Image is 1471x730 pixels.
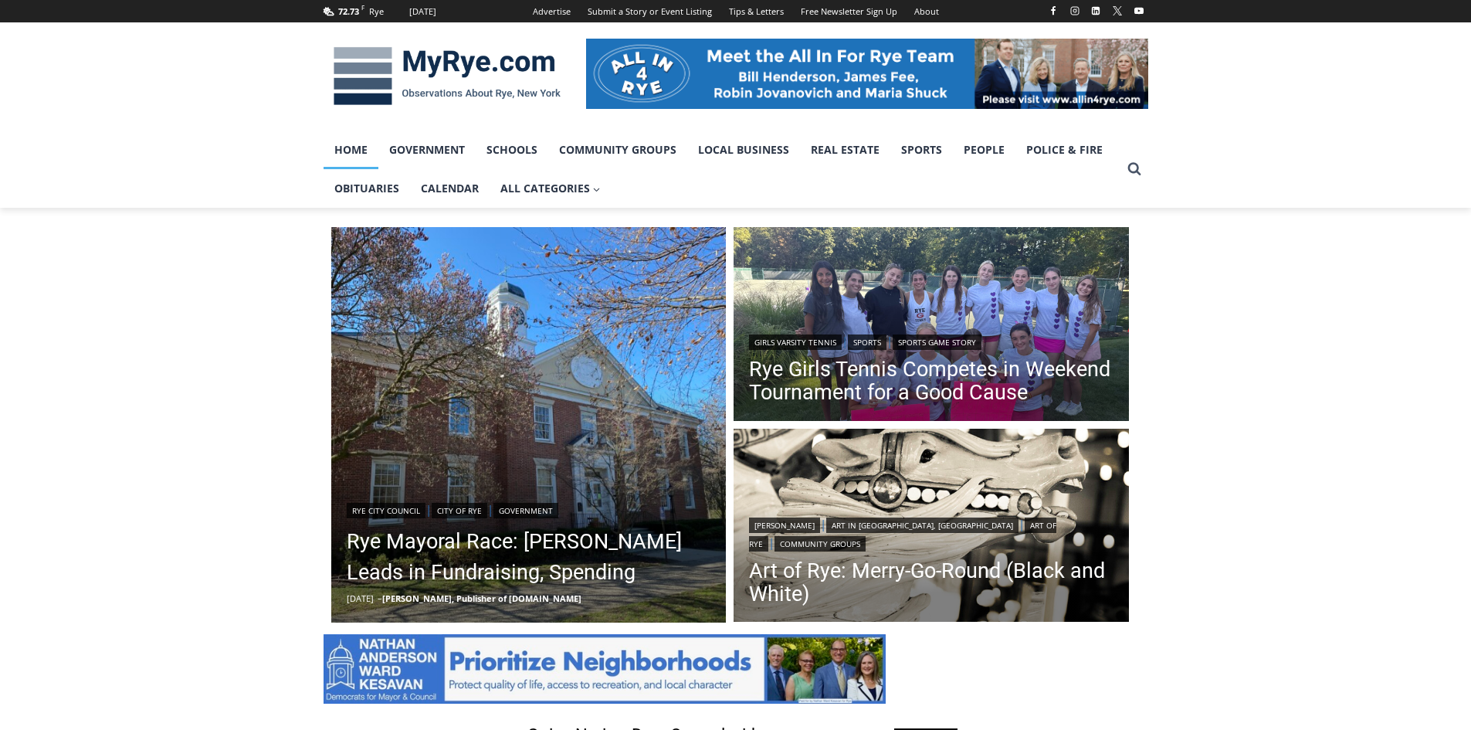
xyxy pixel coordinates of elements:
[331,227,727,623] img: Rye City Hall Rye, NY
[324,36,571,117] img: MyRye.com
[1108,2,1127,20] a: X
[361,3,364,12] span: F
[749,514,1113,552] div: | | |
[749,559,1113,606] a: Art of Rye: Merry-Go-Round (Black and White)
[378,592,382,604] span: –
[893,334,981,350] a: Sports Game Story
[476,131,548,169] a: Schools
[378,131,476,169] a: Government
[347,592,374,604] time: [DATE]
[338,5,359,17] span: 72.73
[826,518,1019,533] a: Art in [GEOGRAPHIC_DATA], [GEOGRAPHIC_DATA]
[749,331,1113,350] div: | |
[687,131,800,169] a: Local Business
[382,592,581,604] a: [PERSON_NAME], Publisher of [DOMAIN_NAME]
[1086,2,1105,20] a: Linkedin
[586,39,1148,108] img: All in for Rye
[347,526,711,588] a: Rye Mayoral Race: [PERSON_NAME] Leads in Fundraising, Spending
[1066,2,1084,20] a: Instagram
[490,169,612,208] a: All Categories
[734,429,1129,626] img: [PHOTO: Merry-Go-Round (Black and White). Lights blur in the background as the horses spin. By Jo...
[432,503,487,518] a: City of Rye
[347,500,711,518] div: | |
[800,131,890,169] a: Real Estate
[774,536,866,552] a: Community Groups
[749,334,842,350] a: Girls Varsity Tennis
[324,131,378,169] a: Home
[890,131,953,169] a: Sports
[749,358,1113,404] a: Rye Girls Tennis Competes in Weekend Tournament for a Good Cause
[548,131,687,169] a: Community Groups
[953,131,1015,169] a: People
[734,227,1129,425] a: Read More Rye Girls Tennis Competes in Weekend Tournament for a Good Cause
[369,5,384,19] div: Rye
[1044,2,1063,20] a: Facebook
[1120,155,1148,183] button: View Search Form
[500,180,601,197] span: All Categories
[324,169,410,208] a: Obituaries
[493,503,558,518] a: Government
[347,503,425,518] a: Rye City Council
[848,334,886,350] a: Sports
[410,169,490,208] a: Calendar
[331,227,727,623] a: Read More Rye Mayoral Race: Henderson Leads in Fundraising, Spending
[734,429,1129,626] a: Read More Art of Rye: Merry-Go-Round (Black and White)
[1015,131,1113,169] a: Police & Fire
[324,131,1120,209] nav: Primary Navigation
[409,5,436,19] div: [DATE]
[734,227,1129,425] img: (PHOTO: The top Rye Girls Varsity Tennis team poses after the Georgia Williams Memorial Scholarsh...
[1130,2,1148,20] a: YouTube
[749,518,820,533] a: [PERSON_NAME]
